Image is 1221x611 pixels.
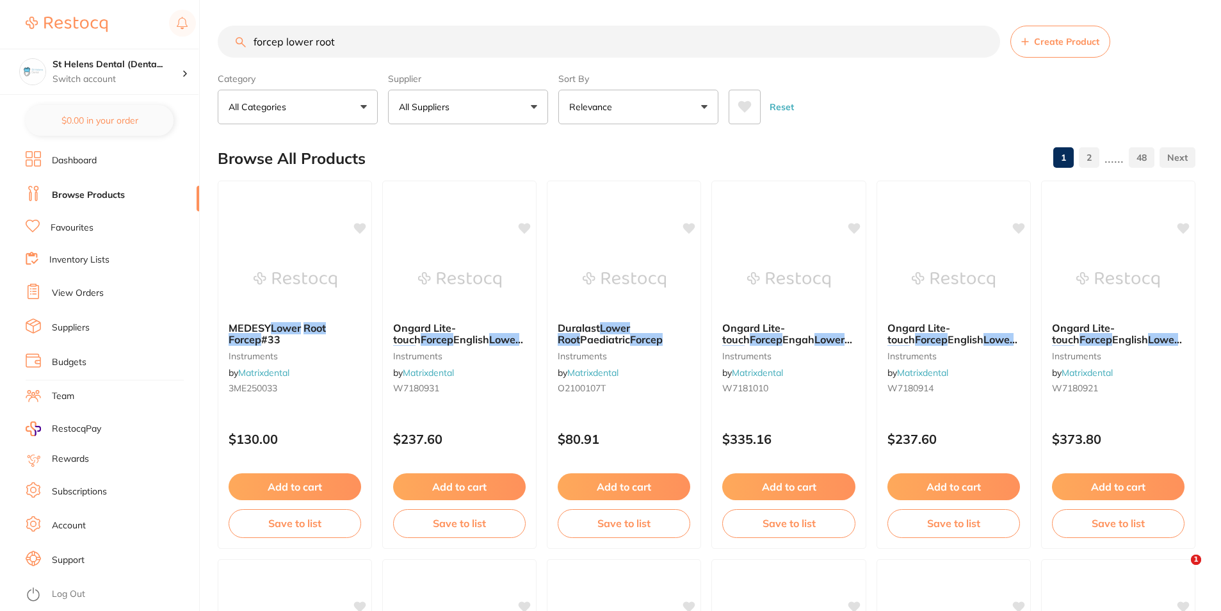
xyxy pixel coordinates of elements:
a: Matrixdental [238,367,289,379]
span: W7180914 [887,382,934,394]
span: Ongard Lite-touch [887,322,950,346]
span: W7181010 [722,382,768,394]
em: Root [722,345,745,358]
a: Support [52,554,85,567]
p: Relevance [569,101,617,113]
button: All Categories [218,90,378,124]
b: Ongard Lite-touch Forcep English Lower Root #74n [393,322,526,346]
img: RestocqPay [26,421,41,436]
p: Switch account [53,73,182,86]
em: Forcep [229,333,261,346]
h4: St Helens Dental (DentalTown 2) [53,58,182,71]
p: ...... [1104,151,1124,165]
span: by [558,367,619,379]
span: #33 [261,333,280,346]
img: Ongard Lite-touch Forcep Engah Lower Root #31 [747,248,830,312]
a: Restocq Logo [26,10,108,39]
a: 2 [1079,145,1099,170]
span: W7180931 [393,382,439,394]
span: Ongard Lite-touch [1052,322,1115,346]
em: Lower [600,322,630,334]
span: MEDESY [229,322,271,334]
p: $373.80 [1052,432,1185,446]
em: Forcep [1079,333,1112,346]
em: Lower [489,333,519,346]
img: Duralast Lower Root Paediatric Forcep [583,248,666,312]
p: All Suppliers [399,101,455,113]
button: Save to list [1052,509,1185,537]
em: Forcep [915,333,948,346]
button: Save to list [558,509,690,537]
a: Matrixdental [897,367,948,379]
iframe: Intercom live chat [1165,555,1195,585]
span: Paediatric [580,333,630,346]
span: by [722,367,783,379]
em: Forcep [750,333,782,346]
span: by [229,367,289,379]
a: Rewards [52,453,89,466]
a: Log Out [52,588,85,601]
span: English [948,333,983,346]
a: Suppliers [52,322,90,334]
span: English [453,333,489,346]
a: Favourites [51,222,93,234]
a: Team [52,390,74,403]
img: Restocq Logo [26,17,108,32]
input: Search Products [218,26,1000,58]
span: Duralast [558,322,600,334]
a: Dashboard [52,154,97,167]
small: instruments [393,351,526,361]
em: Lower [814,333,845,346]
em: Root [558,333,580,346]
b: Ongard Lite-touch Forcep Engah Lower Root #31 [722,322,855,346]
img: St Helens Dental (DentalTown 2) [20,59,45,85]
small: instruments [229,351,361,361]
p: All Categories [229,101,291,113]
span: English [1112,333,1148,346]
p: $237.60 [393,432,526,446]
a: Budgets [52,356,86,369]
span: O2100107T [558,382,606,394]
span: Engah [782,333,814,346]
small: instruments [722,351,855,361]
em: Lower [1148,333,1178,346]
em: Lower [271,322,301,334]
a: Matrixdental [567,367,619,379]
img: Ongard Lite-touch Forcep English Lower Root #33 [912,248,995,312]
a: Subscriptions [52,485,107,498]
button: Save to list [393,509,526,537]
a: View Orders [52,287,104,300]
em: Root [303,322,326,334]
button: Add to cart [722,473,855,500]
button: Add to cart [393,473,526,500]
p: $80.91 [558,432,690,446]
em: Forcep [421,333,453,346]
b: Ongard Lite-touch Forcep English Lower Root #45 [1052,322,1185,346]
b: Ongard Lite-touch Forcep English Lower Root #33 [887,322,1020,346]
span: 1 [1191,555,1201,565]
em: Root [393,345,416,358]
p: $335.16 [722,432,855,446]
small: instruments [558,351,690,361]
a: Browse Products [52,189,125,202]
button: $0.00 in your order [26,105,174,136]
b: Duralast Lower Root Paediatric Forcep [558,322,690,346]
button: Add to cart [887,473,1020,500]
p: $237.60 [887,432,1020,446]
span: Create Product [1034,37,1099,47]
span: RestocqPay [52,423,101,436]
small: instruments [1052,351,1185,361]
button: Create Product [1010,26,1110,58]
a: RestocqPay [26,421,101,436]
b: MEDESY Lower Root Forcep #33 [229,322,361,346]
button: Log Out [26,585,195,605]
img: MEDESY Lower Root Forcep #33 [254,248,337,312]
button: Add to cart [558,473,690,500]
span: Ongard Lite-touch [393,322,456,346]
span: Ongard Lite-touch [722,322,785,346]
span: #74n [416,345,441,358]
span: W7180921 [1052,382,1098,394]
span: #33 [910,345,929,358]
button: All Suppliers [388,90,548,124]
span: 3ME250033 [229,382,277,394]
